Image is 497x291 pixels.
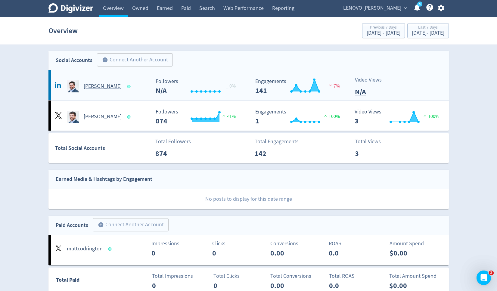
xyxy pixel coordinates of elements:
button: Connect Another Account [93,218,169,231]
a: Connect Another Account [92,54,173,67]
span: Data last synced: 20 Aug 2025, 1:01pm (AEST) [108,247,113,251]
span: 100% [323,113,340,119]
p: $0.00 [389,280,424,291]
img: positive-performance.svg [422,113,428,118]
p: 874 [155,148,190,159]
button: LENOVO [PERSON_NAME] [341,3,408,13]
span: add_circle [98,222,104,228]
p: 0.0 [329,280,364,291]
p: Total Engagements [255,138,299,146]
svg: Engagements 1 [252,109,343,125]
span: expand_more [403,5,408,11]
p: $0.00 [390,248,424,258]
img: positive-performance.svg [323,113,329,118]
button: Last 7 Days[DATE]- [DATE] [407,23,449,38]
span: add_circle [102,57,108,63]
button: Previous 7 Days[DATE] - [DATE] [362,23,405,38]
span: 100% [422,113,439,119]
iframe: Intercom live chat [477,271,491,285]
p: ROAS [329,240,383,248]
p: 0 [212,248,247,258]
div: [DATE] - [DATE] [412,30,444,36]
div: Earned Media & Hashtags by Engagement [56,175,152,184]
h1: Overview [48,21,78,40]
img: positive-performance.svg [221,113,227,118]
p: Total ROAS [329,272,384,280]
a: Matt C undefined[PERSON_NAME] Followers --- Followers 874 <1% Engagements 1 Engagements 1 100% Vi... [48,101,449,131]
p: Total Views [355,138,390,146]
text: 5 [419,2,420,6]
img: negative-performance.svg [328,83,334,88]
p: 0.00 [270,248,305,258]
p: 0 [213,280,248,291]
a: Matt Codrington undefined[PERSON_NAME] Followers --- _ 0% Followers N/A Engagements 141 Engagemen... [48,70,449,100]
h5: mattcodrington [67,245,103,252]
p: Total Followers [155,138,191,146]
p: 3 [355,148,390,159]
p: Video Views [355,76,390,84]
img: Matt C undefined [67,111,79,123]
span: 2 [489,271,494,275]
p: 0 [151,248,186,258]
a: 5 [417,2,422,7]
button: Connect Another Account [97,53,173,67]
a: mattcodringtonImpressions0Clicks0Conversions0.00ROAS0.0Amount Spend$0.00 [48,235,449,265]
p: 0.0 [329,248,363,258]
p: 0.00 [270,280,305,291]
span: Data last synced: 20 Aug 2025, 10:02am (AEST) [127,115,132,119]
p: Clicks [212,240,267,248]
p: Total Amount Spend [389,272,444,280]
svg: Video Views 3 [352,109,442,125]
div: Total Social Accounts [55,144,151,153]
svg: Engagements 141 [252,79,343,94]
div: Social Accounts [56,56,92,65]
h5: [PERSON_NAME] [84,83,122,90]
span: <1% [221,113,236,119]
span: 7% [328,83,340,89]
h5: [PERSON_NAME] [84,113,122,120]
svg: Followers --- [153,79,243,94]
span: LENOVO [PERSON_NAME] [343,3,401,13]
p: Impressions [151,240,206,248]
div: Total Paid [49,276,115,287]
div: Last 7 Days [412,25,444,30]
a: Connect Another Account [88,219,169,231]
p: 0 [152,280,187,291]
span: _ 0% [226,83,236,89]
img: Matt Codrington undefined [67,80,79,92]
p: Conversions [270,240,325,248]
div: [DATE] - [DATE] [367,30,400,36]
div: Paid Accounts [56,221,88,230]
p: Total Clicks [213,272,268,280]
svg: Followers --- [153,109,243,125]
span: Data last synced: 20 Aug 2025, 1:01pm (AEST) [127,85,132,88]
p: 142 [255,148,289,159]
p: N/A [355,86,390,97]
div: Previous 7 Days [367,25,400,30]
p: No posts to display for this date range [49,189,449,209]
p: Total Impressions [152,272,207,280]
p: Total Conversions [270,272,325,280]
p: Amount Spend [390,240,444,248]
